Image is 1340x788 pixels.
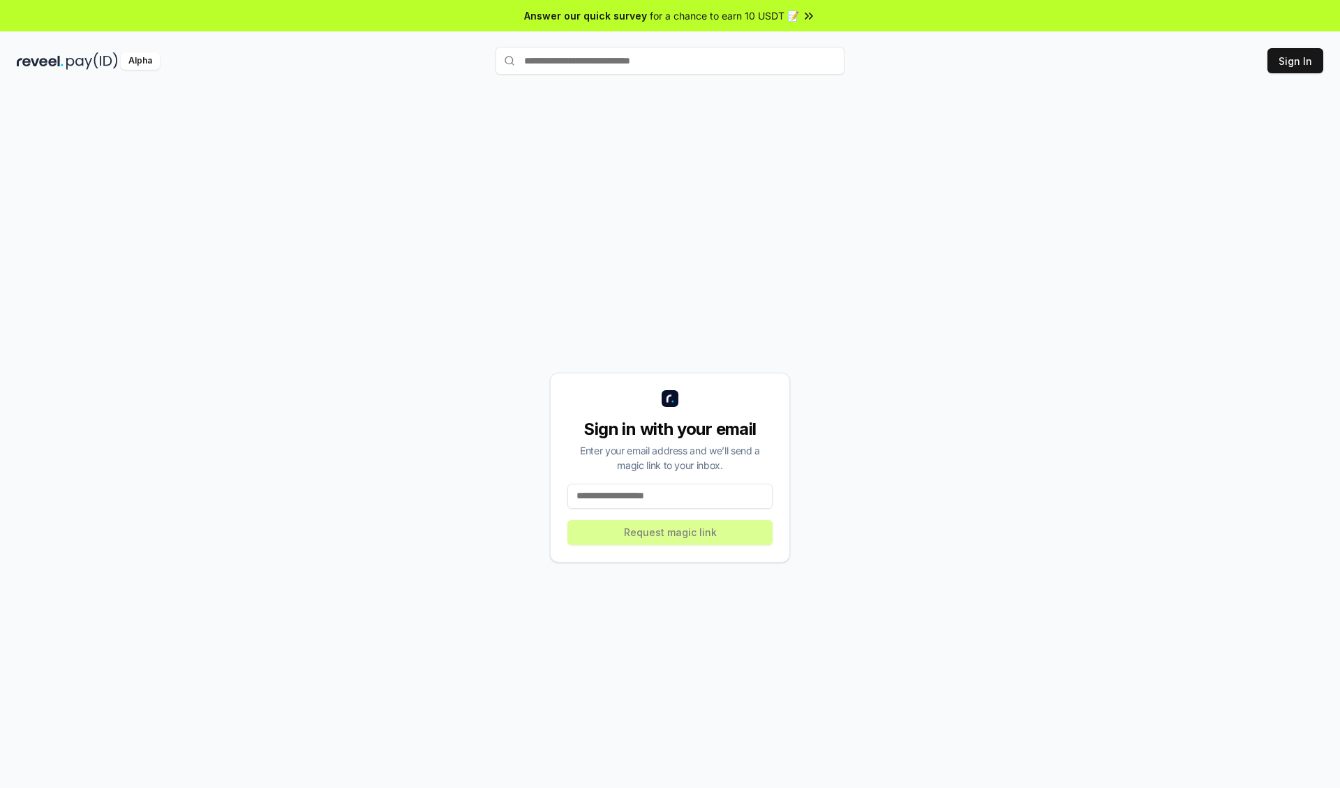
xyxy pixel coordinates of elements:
button: Sign In [1267,48,1323,73]
span: for a chance to earn 10 USDT 📝 [650,8,799,23]
img: logo_small [662,390,678,407]
span: Answer our quick survey [524,8,647,23]
img: pay_id [66,52,118,70]
div: Enter your email address and we’ll send a magic link to your inbox. [567,443,773,473]
div: Sign in with your email [567,418,773,440]
img: reveel_dark [17,52,64,70]
div: Alpha [121,52,160,70]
